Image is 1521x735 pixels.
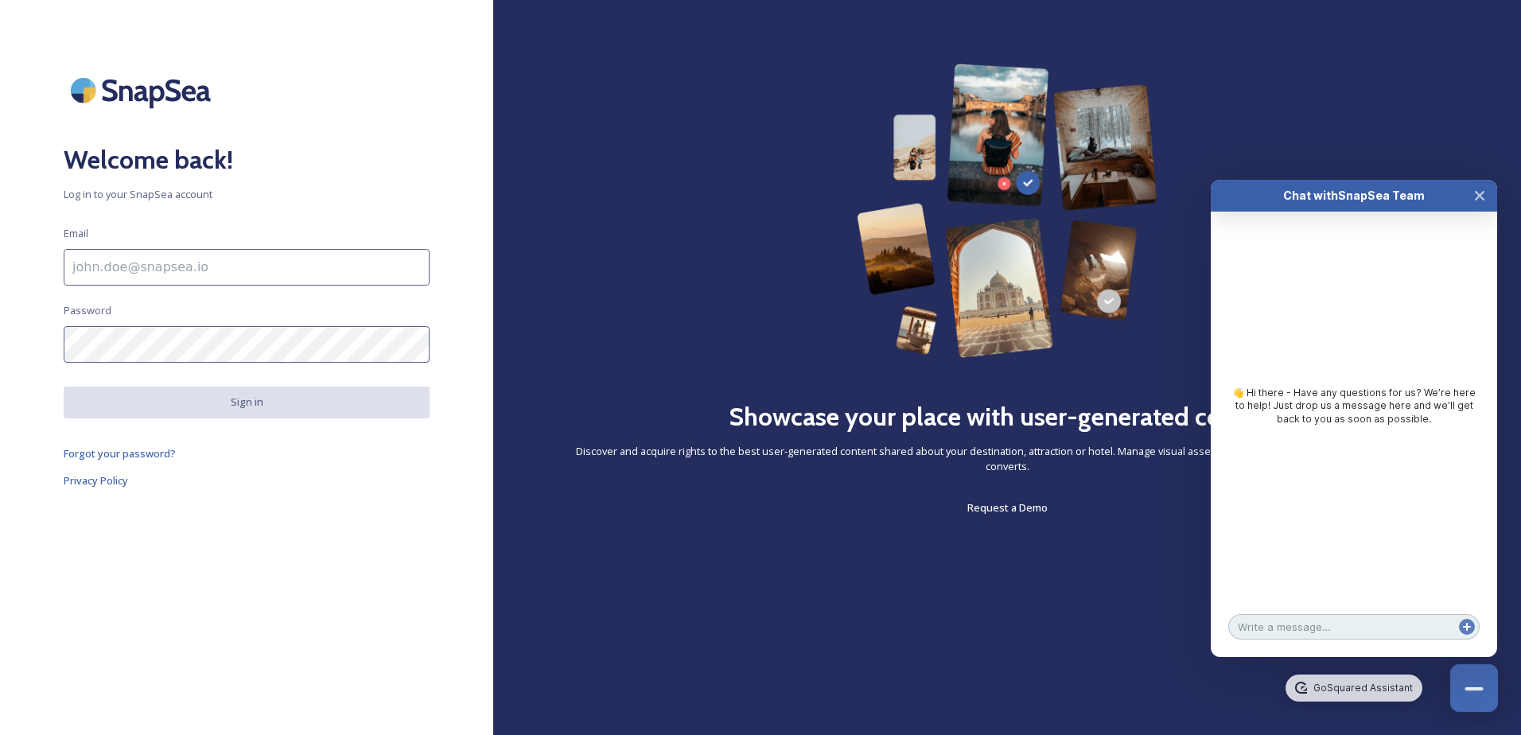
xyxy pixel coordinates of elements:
[64,226,88,241] span: Email
[64,303,111,318] span: Password
[1227,386,1481,426] div: 👋 Hi there - Have any questions for us? We’re here to help! Just drop us a message here and we’ll...
[967,498,1048,517] a: Request a Demo
[64,141,430,179] h2: Welcome back!
[967,500,1048,515] span: Request a Demo
[729,398,1286,436] h2: Showcase your place with user-generated content.
[557,444,1457,474] span: Discover and acquire rights to the best user-generated content shared about your destination, att...
[64,387,430,418] button: Sign in
[64,473,128,488] span: Privacy Policy
[1286,675,1422,702] a: GoSquared Assistant
[64,187,430,202] span: Log in to your SnapSea account
[64,446,176,461] span: Forgot your password?
[64,249,430,286] input: john.doe@snapsea.io
[1462,180,1497,212] button: Close Chat
[1239,188,1468,204] div: Chat with SnapSea Team
[64,64,223,117] img: SnapSea Logo
[64,444,430,463] a: Forgot your password?
[857,64,1157,358] img: 63b42ca75bacad526042e722_Group%20154-p-800.png
[64,471,430,490] a: Privacy Policy
[1450,664,1499,713] button: Close Chat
